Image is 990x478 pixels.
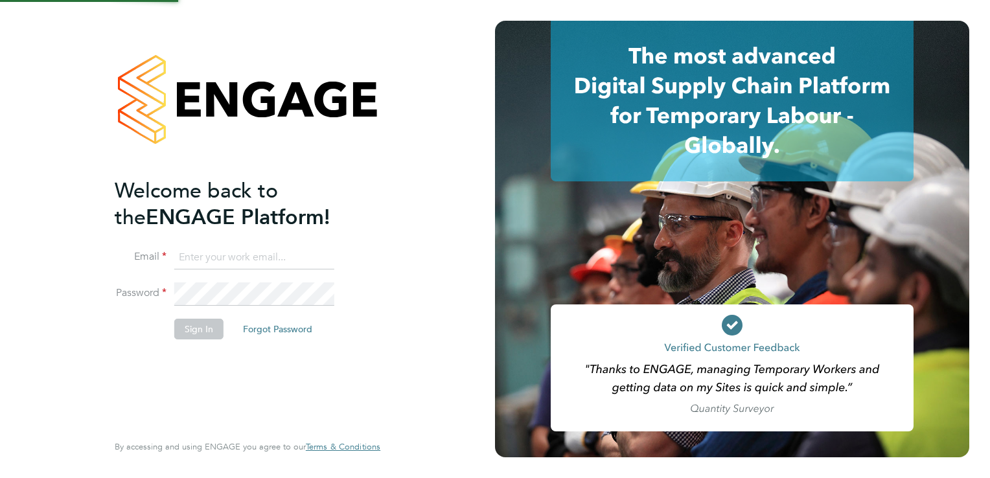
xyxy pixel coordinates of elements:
span: Terms & Conditions [306,441,380,452]
a: Terms & Conditions [306,442,380,452]
span: Welcome back to the [115,178,278,230]
input: Enter your work email... [174,246,334,269]
button: Sign In [174,319,224,339]
h2: ENGAGE Platform! [115,177,367,231]
button: Forgot Password [233,319,323,339]
label: Email [115,250,167,264]
span: By accessing and using ENGAGE you agree to our [115,441,380,452]
label: Password [115,286,167,300]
